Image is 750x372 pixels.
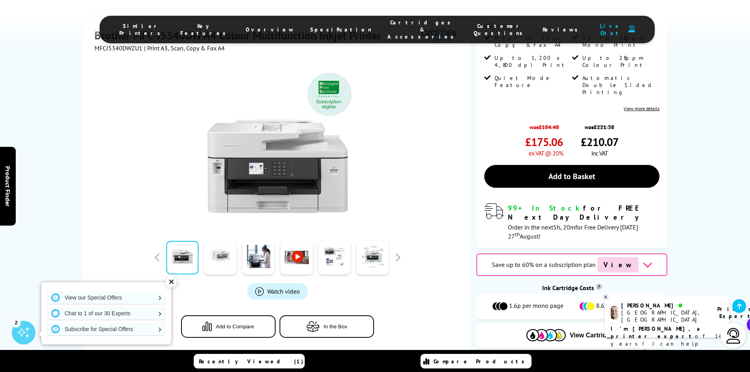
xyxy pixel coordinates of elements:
img: ashley-livechat.png [611,306,618,320]
sup: th [515,231,520,238]
span: inc VAT [591,149,608,157]
div: [PERSON_NAME] [621,302,707,309]
div: [GEOGRAPHIC_DATA], [GEOGRAPHIC_DATA] [621,309,707,323]
a: View more details [624,105,659,111]
span: Save up to 60% on a subscription plan [492,261,596,268]
sup: Cost per page [596,284,602,290]
a: Compare Products [420,354,531,368]
a: Recently Viewed (1) [194,354,305,368]
span: Add to Compare [216,324,254,329]
span: Product Finder [4,166,12,206]
span: Automatic Double Sided Printing [582,74,658,96]
div: for FREE Next Day Delivery [508,204,659,222]
div: 2 [12,318,20,327]
a: Product_All_Videos [247,283,308,300]
a: Subscribe for Special Offers [47,323,165,335]
div: modal_delivery [484,204,659,240]
span: View Cartridges [570,332,617,339]
span: Reviews [543,26,582,33]
button: In the Box [280,315,374,338]
div: ✕ [166,276,177,287]
span: Compare Products [433,358,529,365]
p: of 14 years! I can help you choose the right product [611,325,723,363]
span: £210.07 [581,135,619,149]
span: Recently Viewed (1) [199,358,304,365]
span: 8.6p per colour page [596,302,652,311]
span: Up to 1,200 x 4,800 dpi Print [494,54,570,68]
span: View [598,257,639,272]
a: Add to Basket [484,165,659,188]
span: £175.06 [525,135,563,149]
span: Overview [246,26,294,33]
span: Cartridges & Accessories [387,19,458,40]
span: Similar Printers [119,22,165,37]
span: was [525,119,563,131]
span: In the Box [324,324,347,329]
span: Live Chat [598,22,624,37]
span: Order in the next for Free Delivery [DATE] 27 August! [508,223,638,240]
img: Cartridges [526,329,566,341]
span: 5h, 20m [553,223,575,231]
span: 99+ In Stock [508,204,583,213]
a: Chat to 1 of our 30 Experts [47,307,165,320]
img: Brother MFC-J5340DW [200,68,355,222]
span: Customer Questions [474,22,527,37]
span: was [581,119,619,131]
span: Key Features [180,22,230,37]
strike: £184.48 [539,123,559,131]
img: user-headset-light.svg [726,328,741,344]
button: View Cartridges [482,329,661,342]
span: Quiet Mode Feature [494,74,570,89]
img: user-headset-duotone.svg [628,25,635,33]
span: MFCJ5340DWZU1 [94,44,143,52]
span: ex VAT @ 20% [529,149,563,157]
b: I'm [PERSON_NAME], a printer expert [611,325,702,340]
button: Add to Compare [181,315,276,338]
span: Specification [310,26,372,33]
div: Ink Cartridge Costs [476,284,667,292]
span: Watch video [267,287,300,295]
span: 1.6p per mono page [509,302,563,311]
span: Up to 28ppm Colour Print [582,54,658,68]
a: View our Special Offers [47,291,165,304]
strike: £221.38 [594,123,614,131]
span: | Print A3, Scan, Copy & Fax A4 [144,44,225,52]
